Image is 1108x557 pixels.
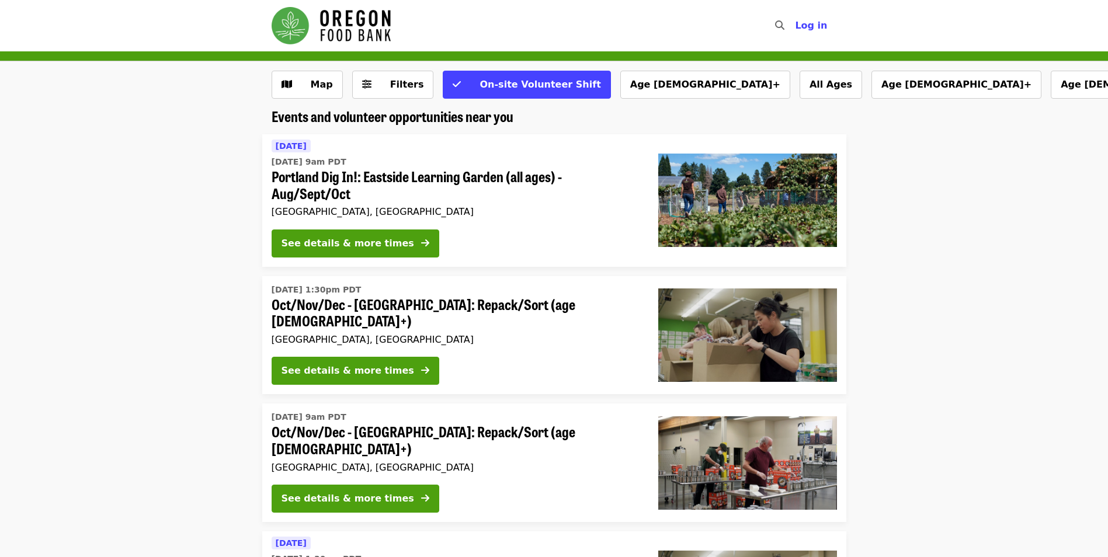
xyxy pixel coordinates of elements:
[272,71,343,99] button: Show map view
[620,71,790,99] button: Age [DEMOGRAPHIC_DATA]+
[282,492,414,506] div: See details & more times
[282,79,292,90] i: map icon
[262,134,846,267] a: See details for "Portland Dig In!: Eastside Learning Garden (all ages) - Aug/Sept/Oct"
[272,284,362,296] time: [DATE] 1:30pm PDT
[272,462,640,473] div: [GEOGRAPHIC_DATA], [GEOGRAPHIC_DATA]
[795,20,827,31] span: Log in
[272,156,346,168] time: [DATE] 9am PDT
[272,206,640,217] div: [GEOGRAPHIC_DATA], [GEOGRAPHIC_DATA]
[272,296,640,330] span: Oct/Nov/Dec - [GEOGRAPHIC_DATA]: Repack/Sort (age [DEMOGRAPHIC_DATA]+)
[658,154,837,247] img: Portland Dig In!: Eastside Learning Garden (all ages) - Aug/Sept/Oct organized by Oregon Food Bank
[272,357,439,385] button: See details & more times
[658,416,837,510] img: Oct/Nov/Dec - Portland: Repack/Sort (age 16+) organized by Oregon Food Bank
[276,538,307,548] span: [DATE]
[262,276,846,395] a: See details for "Oct/Nov/Dec - Portland: Repack/Sort (age 8+)"
[421,365,429,376] i: arrow-right icon
[282,364,414,378] div: See details & more times
[800,71,862,99] button: All Ages
[262,403,846,522] a: See details for "Oct/Nov/Dec - Portland: Repack/Sort (age 16+)"
[352,71,434,99] button: Filters (0 selected)
[272,7,391,44] img: Oregon Food Bank - Home
[272,106,513,126] span: Events and volunteer opportunities near you
[791,12,801,40] input: Search
[362,79,371,90] i: sliders-h icon
[871,71,1041,99] button: Age [DEMOGRAPHIC_DATA]+
[390,79,424,90] span: Filters
[421,493,429,504] i: arrow-right icon
[272,411,346,423] time: [DATE] 9am PDT
[282,236,414,250] div: See details & more times
[453,79,461,90] i: check icon
[272,168,640,202] span: Portland Dig In!: Eastside Learning Garden (all ages) - Aug/Sept/Oct
[272,229,439,257] button: See details & more times
[658,288,837,382] img: Oct/Nov/Dec - Portland: Repack/Sort (age 8+) organized by Oregon Food Bank
[276,141,307,151] span: [DATE]
[775,20,784,31] i: search icon
[443,71,610,99] button: On-site Volunteer Shift
[272,485,439,513] button: See details & more times
[421,238,429,249] i: arrow-right icon
[272,334,640,345] div: [GEOGRAPHIC_DATA], [GEOGRAPHIC_DATA]
[311,79,333,90] span: Map
[786,14,836,37] button: Log in
[272,423,640,457] span: Oct/Nov/Dec - [GEOGRAPHIC_DATA]: Repack/Sort (age [DEMOGRAPHIC_DATA]+)
[480,79,600,90] span: On-site Volunteer Shift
